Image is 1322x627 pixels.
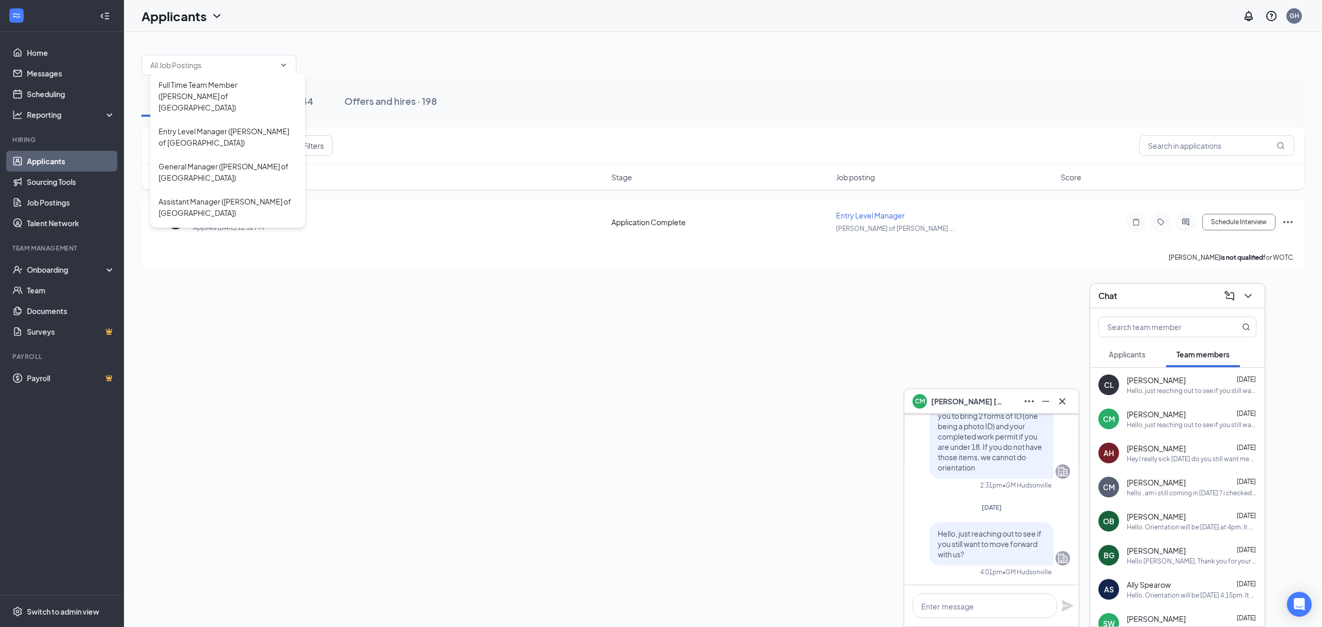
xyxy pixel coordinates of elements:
span: [PERSON_NAME] [1127,409,1186,419]
span: [DATE] [1237,546,1256,554]
a: Job Postings [27,192,115,213]
div: OB [1103,516,1114,526]
svg: ChevronDown [279,61,288,69]
svg: Plane [1061,600,1074,612]
div: Entry Level Manager ([PERSON_NAME] of [GEOGRAPHIC_DATA]) [159,126,297,148]
span: [PERSON_NAME] [1127,511,1186,522]
svg: Ellipses [1023,395,1035,407]
svg: Tag [1155,218,1167,226]
svg: Company [1057,552,1069,565]
span: [DATE] [1237,410,1256,417]
h3: Chat [1098,290,1117,302]
div: hello , am i still coming in [DATE] ? i checked on 'teamworx' & don't see anything ... thanks . [1127,489,1256,497]
a: Applicants [27,151,115,171]
div: Offers and hires · 198 [344,95,437,107]
a: Talent Network [27,213,115,233]
svg: Settings [12,606,23,617]
svg: Ellipses [1282,216,1294,228]
span: [DATE] [1237,444,1256,451]
span: [DATE] [1237,478,1256,485]
button: Cross [1054,393,1071,410]
div: 4:01pm [980,568,1002,576]
span: [PERSON_NAME] [1127,477,1186,488]
span: [PERSON_NAME] [1127,545,1186,556]
svg: Cross [1056,395,1068,407]
span: Ally Spearow [1127,579,1171,590]
svg: Notifications [1242,10,1255,22]
a: Messages [27,63,115,84]
input: All Job Postings [150,59,275,71]
div: Hey I really sick [DATE] do you still want me to try to come in ? [1127,454,1256,463]
span: Applicants [1109,350,1145,359]
input: Search team member [1099,317,1221,337]
div: Hello, just reaching out to see if you still want to move forward with us? [1127,386,1256,395]
svg: QuestionInfo [1265,10,1278,22]
button: Ellipses [1021,393,1037,410]
p: [PERSON_NAME] for WOTC. [1169,253,1294,262]
div: Hello, just reaching out to see if you still want to move forward with us? [1127,420,1256,429]
a: SurveysCrown [27,321,115,342]
div: Team Management [12,244,113,253]
a: Sourcing Tools [27,171,115,192]
span: [PERSON_NAME] of [PERSON_NAME] ... [836,225,954,232]
svg: Note [1130,218,1142,226]
span: Entry Level Manager [836,211,905,220]
svg: ComposeMessage [1223,290,1236,302]
span: [DATE] [1237,614,1256,622]
span: [PERSON_NAME] [1127,443,1186,453]
a: Home [27,42,115,63]
div: AH [1104,448,1114,458]
button: ComposeMessage [1221,288,1238,304]
a: Scheduling [27,84,115,104]
svg: Company [1057,465,1069,478]
span: [DATE] [1237,375,1256,383]
b: is not qualified [1220,254,1263,261]
span: • GM Hudsonville [1002,568,1051,576]
span: • GM Hudsonville [1002,481,1051,490]
svg: ActiveChat [1179,218,1192,226]
div: CM [1103,414,1115,424]
input: Search in applications [1139,135,1294,156]
span: [PERSON_NAME] [PERSON_NAME] [931,396,1003,407]
div: Open Intercom Messenger [1287,592,1312,617]
svg: WorkstreamLogo [11,10,22,21]
div: 2:31pm [980,481,1002,490]
div: Hello [PERSON_NAME], Thank you for your interest in [PERSON_NAME]! We appreciate you taking the t... [1127,557,1256,566]
svg: Collapse [100,11,110,21]
span: [DATE] [1237,580,1256,588]
div: Full Time Team Member ([PERSON_NAME] of [GEOGRAPHIC_DATA]) [159,79,297,113]
svg: UserCheck [12,264,23,275]
a: PayrollCrown [27,368,115,388]
div: Payroll [12,352,113,361]
div: General Manager ([PERSON_NAME] of [GEOGRAPHIC_DATA]) [159,161,297,183]
div: Hello. Orientation will be [DATE] 4:15pm. It will be about an hour and a half long. I will need y... [1127,591,1256,600]
button: Schedule Interview [1202,214,1276,230]
a: Documents [27,301,115,321]
div: GH [1289,11,1299,20]
span: Hello. Orientation will be [DATE][DATE]2pm. It will be about an hour and a half long. I will need... [938,380,1042,472]
span: Team members [1176,350,1230,359]
svg: MagnifyingGlass [1277,142,1285,150]
span: [PERSON_NAME] [1127,614,1186,624]
div: Switch to admin view [27,606,99,617]
svg: Minimize [1040,395,1052,407]
svg: ChevronDown [1242,290,1254,302]
button: ChevronDown [1240,288,1256,304]
div: Hello. Orientation will be [DATE] at 4pm. It will be about an hour and a half long. I will need y... [1127,523,1256,531]
span: Stage [611,172,632,182]
div: AS [1104,584,1114,594]
span: [DATE] [982,504,1002,511]
svg: Analysis [12,109,23,120]
div: BG [1104,550,1114,560]
div: CL [1104,380,1114,390]
span: Hello, just reaching out to see if you still want to move forward with us? [938,529,1042,559]
svg: MagnifyingGlass [1242,323,1250,331]
a: Team [27,280,115,301]
div: CM [1103,482,1115,492]
div: Reporting [27,109,116,120]
span: [DATE] [1237,512,1256,520]
span: Score [1061,172,1081,182]
span: Job posting [836,172,875,182]
div: Application Complete [611,217,830,227]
